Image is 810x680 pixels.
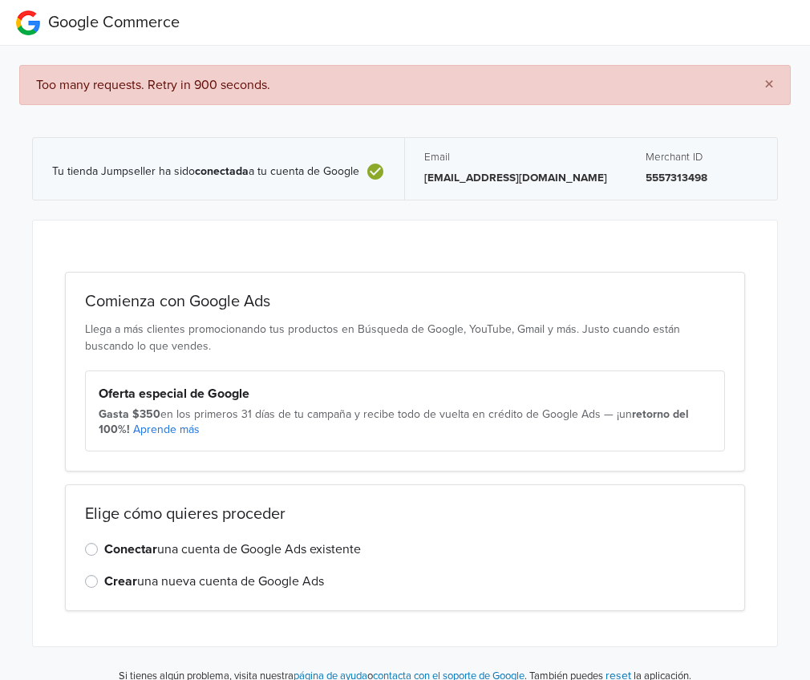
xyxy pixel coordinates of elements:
[424,151,607,164] h5: Email
[85,504,725,524] h2: Elige cómo quieres proceder
[99,386,249,402] strong: Oferta especial de Google
[36,77,270,93] span: Too many requests. Retry in 900 seconds.
[133,423,200,436] a: Aprende más
[48,13,180,32] span: Google Commerce
[85,321,725,354] p: Llega a más clientes promocionando tus productos en Búsqueda de Google, YouTube, Gmail y más. Jus...
[104,573,137,589] strong: Crear
[104,541,157,557] strong: Conectar
[646,151,758,164] h5: Merchant ID
[424,170,607,186] p: [EMAIL_ADDRESS][DOMAIN_NAME]
[104,540,361,559] label: una cuenta de Google Ads existente
[99,407,711,438] div: en los primeros 31 días de tu campaña y recibe todo de vuelta en crédito de Google Ads — ¡un
[748,66,790,104] button: Close
[85,292,725,311] h2: Comienza con Google Ads
[195,164,249,178] b: conectada
[764,73,774,96] span: ×
[132,407,160,421] strong: $350
[99,407,129,421] strong: Gasta
[646,170,758,186] p: 5557313498
[104,572,324,591] label: una nueva cuenta de Google Ads
[52,165,359,179] span: Tu tienda Jumpseller ha sido a tu cuenta de Google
